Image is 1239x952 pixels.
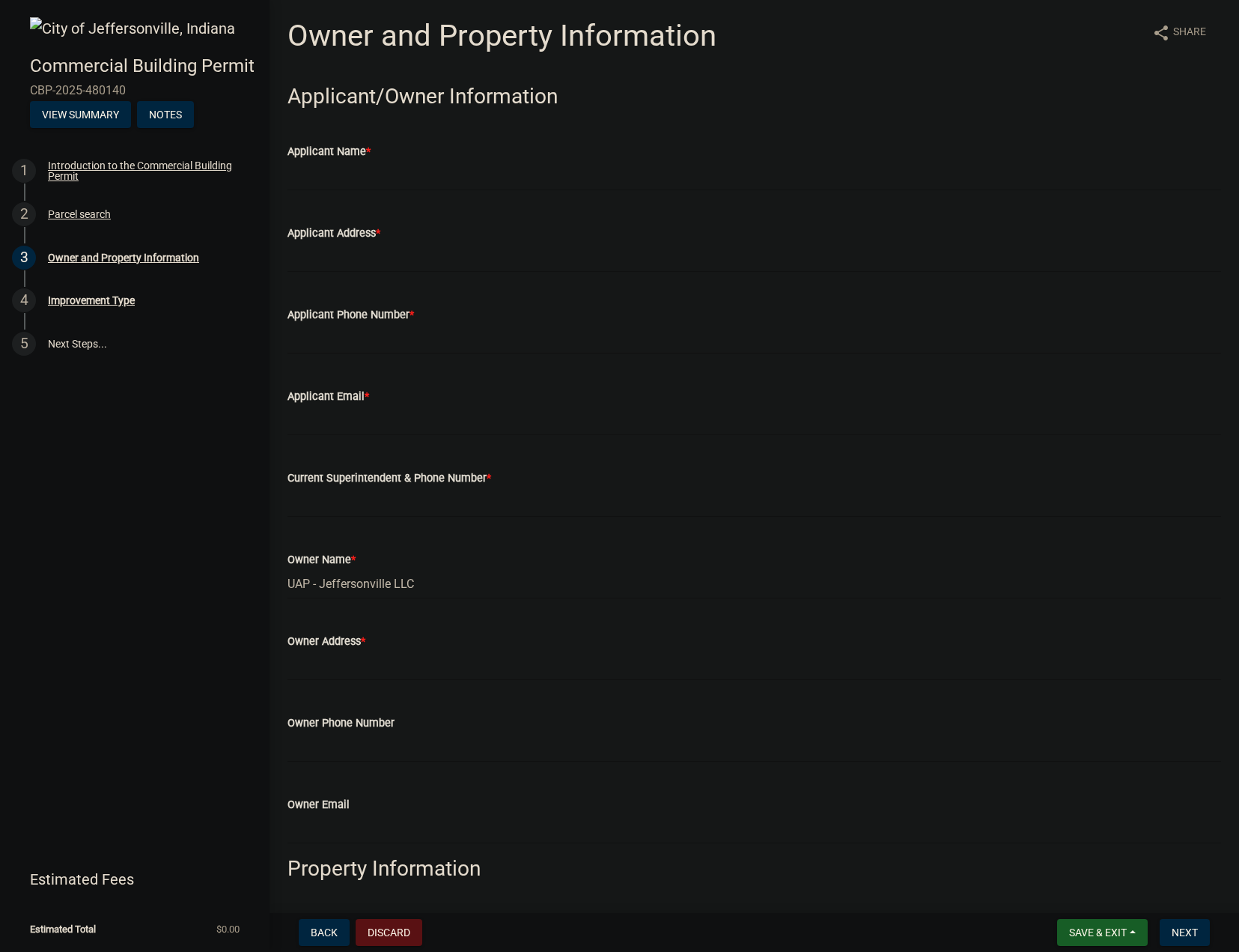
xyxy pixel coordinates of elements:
[48,160,246,181] div: Introduction to the Commercial Building Permit
[12,159,36,183] div: 1
[287,473,491,484] label: Current Superintendent & Phone Number
[287,84,1221,109] h3: Applicant/Owner Information
[12,288,36,312] div: 4
[48,209,111,219] div: Parcel search
[287,228,380,239] label: Applicant Address
[311,927,338,939] span: Back
[30,924,96,934] span: Estimated Total
[287,800,350,810] label: Owner Email
[48,252,199,263] div: Owner and Property Information
[1172,927,1198,939] span: Next
[287,310,414,321] label: Applicant Phone Number
[12,332,36,356] div: 5
[30,109,131,121] wm-modal-confirm: Summary
[12,202,36,226] div: 2
[299,919,350,946] button: Back
[137,109,194,121] wm-modal-confirm: Notes
[287,637,365,647] label: Owner Address
[1160,919,1210,946] button: Next
[287,555,356,566] label: Owner Name
[12,864,246,894] a: Estimated Fees
[12,246,36,270] div: 3
[1173,24,1206,42] span: Share
[30,55,258,77] h4: Commercial Building Permit
[287,147,371,157] label: Applicant Name
[356,919,422,946] button: Discard
[287,392,369,402] label: Applicant Email
[216,924,240,934] span: $0.00
[287,18,716,54] h1: Owner and Property Information
[48,295,135,306] div: Improvement Type
[30,83,240,97] span: CBP-2025-480140
[30,17,235,40] img: City of Jeffersonville, Indiana
[287,718,395,729] label: Owner Phone Number
[1057,919,1148,946] button: Save & Exit
[1140,18,1218,47] button: shareShare
[137,101,194,128] button: Notes
[1069,927,1127,939] span: Save & Exit
[30,101,131,128] button: View Summary
[287,856,1221,882] h3: Property Information
[1152,24,1170,42] i: share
